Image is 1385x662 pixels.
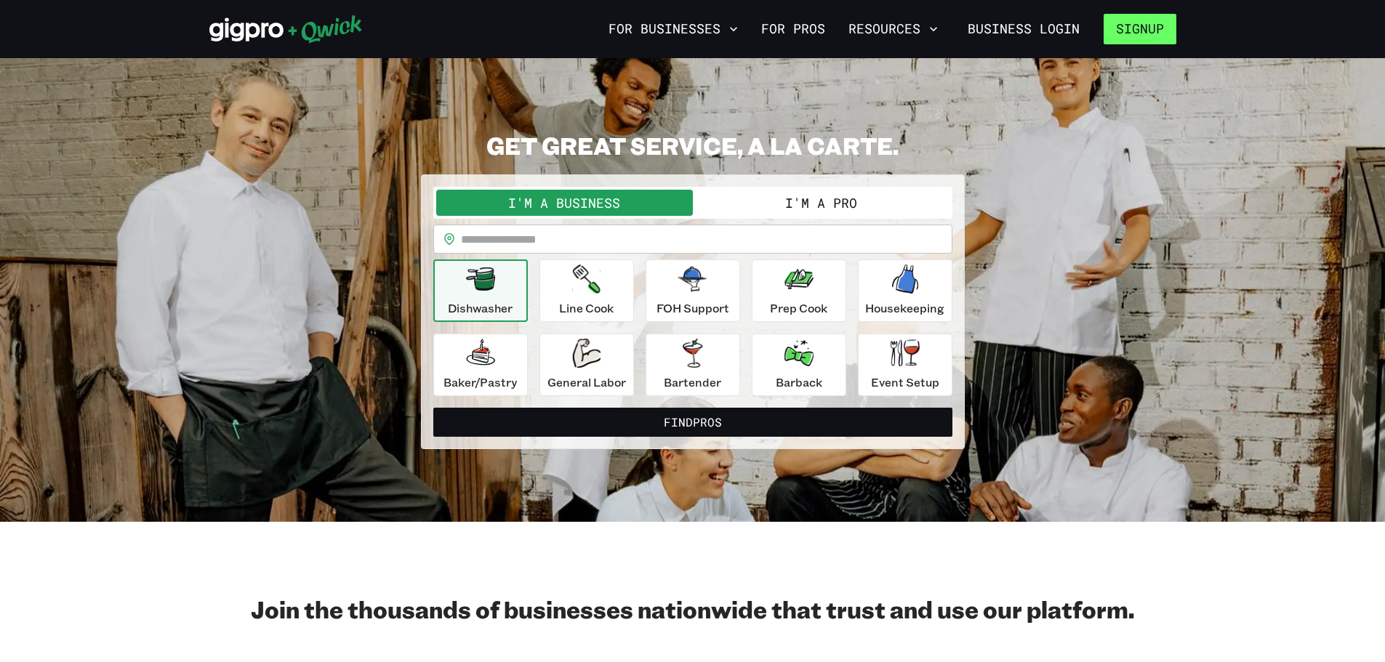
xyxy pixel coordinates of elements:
button: Resources [843,17,944,41]
button: Bartender [646,334,740,396]
a: For Pros [755,17,831,41]
button: For Businesses [603,17,744,41]
p: Barback [776,374,822,391]
p: Prep Cook [770,299,827,317]
button: Line Cook [539,259,634,322]
button: I'm a Business [436,190,693,216]
p: General Labor [547,374,626,391]
button: Event Setup [858,334,952,396]
p: Baker/Pastry [443,374,517,391]
p: FOH Support [657,299,729,317]
button: FindPros [433,408,952,437]
button: Housekeeping [858,259,952,322]
p: Dishwasher [448,299,513,317]
h2: GET GREAT SERVICE, A LA CARTE. [421,131,965,160]
button: I'm a Pro [693,190,950,216]
button: Barback [752,334,846,396]
p: Event Setup [871,374,939,391]
button: Dishwasher [433,259,528,322]
button: General Labor [539,334,634,396]
button: Signup [1104,14,1176,44]
p: Housekeeping [865,299,944,317]
button: FOH Support [646,259,740,322]
p: Line Cook [559,299,614,317]
a: Business Login [955,14,1092,44]
h2: Join the thousands of businesses nationwide that trust and use our platform. [209,594,1176,623]
p: Bartender [664,374,721,391]
button: Prep Cook [752,259,846,322]
button: Baker/Pastry [433,334,528,396]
